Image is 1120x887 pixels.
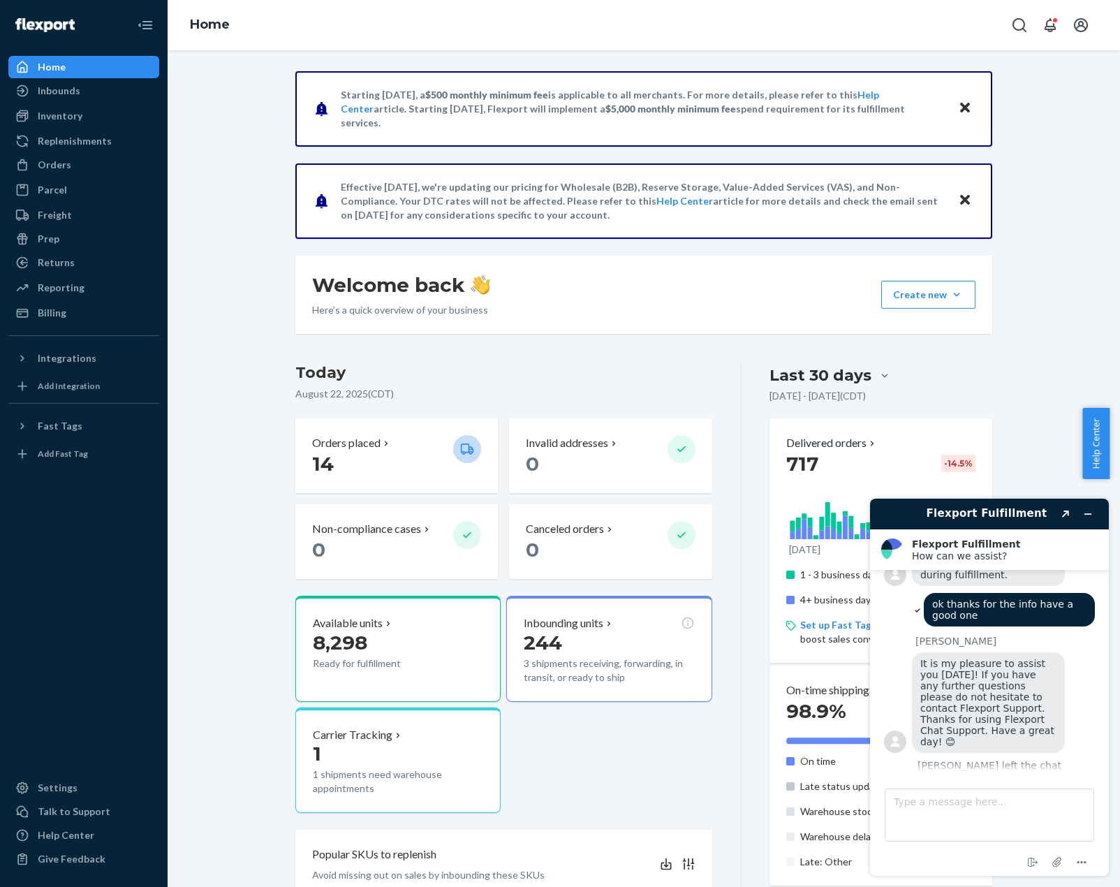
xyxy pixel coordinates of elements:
p: on Shopify to boost sales conversion by up to 25%. [800,618,975,646]
a: Help Center [8,824,159,846]
button: Carrier Tracking11 shipments need warehouse appointments [295,708,501,814]
span: 717 [786,452,818,476]
a: Settings [8,777,159,799]
button: Open account menu [1067,11,1095,39]
p: Warehouse delay [800,830,938,844]
p: Here’s a quick overview of your business [312,303,490,317]
div: Home [38,60,66,74]
img: Flexport logo [15,18,75,32]
p: Late: Other [800,855,938,869]
a: Add Fast Tag [8,443,159,465]
button: Create new [881,281,975,309]
button: Close [956,191,974,211]
h3: Today [295,362,712,384]
span: Chat [31,10,59,22]
span: $500 monthly minimum fee [425,89,548,101]
span: 14 [312,452,334,476]
button: Delivered orders [786,435,878,451]
button: Integrations [8,347,159,369]
div: Last 30 days [769,365,871,386]
ol: breadcrumbs [179,5,241,45]
div: Add Fast Tag [38,448,88,460]
p: Avoid missing out on sales by inbounding these SKUs [312,868,545,882]
p: [DATE] - [DATE] ( CDT ) [769,389,866,403]
div: -14.5 % [941,455,975,472]
p: 1 shipments need warehouse appointments [313,768,483,796]
div: Help Center [38,828,94,842]
div: Returns [38,256,75,270]
p: Non-compliance cases [312,521,421,537]
button: Canceled orders 0 [509,504,712,579]
p: Invalid addresses [526,435,608,451]
div: Reporting [38,281,84,295]
div: Give Feedback [38,852,105,866]
div: Parcel [38,183,67,197]
button: Talk to Support [8,800,159,823]
p: Orders placed [312,435,381,451]
a: Set up Fast Tag badges [800,619,907,631]
a: Orders [8,154,159,176]
a: Home [190,17,230,32]
a: Add Integration [8,375,159,397]
p: Late status update [800,779,938,793]
div: Inbounds [38,84,80,98]
a: Returns [8,251,159,274]
a: Help Center [656,195,713,207]
a: Prep [8,228,159,250]
p: Available units [313,615,383,631]
span: 0 [526,452,539,476]
button: Invalid addresses 0 [509,418,712,493]
p: 4+ business days [800,593,938,607]
div: Add Integration [38,380,100,392]
button: Non-compliance cases 0 [295,504,498,579]
button: Help Center [1082,408,1110,479]
p: Effective [DATE], we're updating our pricing for Wholesale (B2B), Reserve Storage, Value-Added Se... [341,180,945,222]
div: Freight [38,208,72,222]
a: Reporting [8,277,159,299]
div: Replenishments [38,134,112,148]
button: Available units8,298Ready for fulfillment [295,596,501,702]
span: 98.9% [786,699,846,723]
p: 1 - 3 business days [800,568,938,582]
p: [DATE] [789,543,820,557]
div: Billing [38,306,66,320]
button: Give Feedback [8,848,159,870]
a: Home [8,56,159,78]
div: Orders [38,158,71,172]
p: Canceled orders [526,521,604,537]
span: 1 [313,742,321,765]
p: Starting [DATE], a is applicable to all merchants. For more details, please refer to this article... [341,88,945,130]
p: Ready for fulfillment [313,657,442,670]
a: Billing [8,302,159,324]
div: Inventory [38,109,82,123]
p: On-time shipping [786,682,869,698]
a: Parcel [8,179,159,201]
p: On time [800,754,938,768]
button: Close [956,98,974,119]
p: Popular SKUs to replenish [312,846,436,863]
div: Fast Tags [38,419,82,433]
div: Prep [38,232,59,246]
a: Freight [8,204,159,226]
span: 244 [524,631,562,654]
p: Warehouse stockout [800,805,938,819]
span: 0 [526,538,539,562]
p: 3 shipments receiving, forwarding, in transit, or ready to ship [524,657,694,684]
